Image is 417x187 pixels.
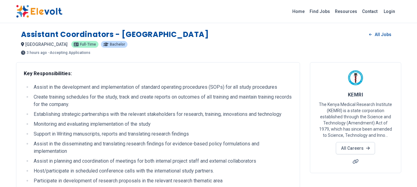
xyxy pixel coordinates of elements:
p: - Accepting Applications [48,51,90,55]
span: 3 hours ago [27,51,47,55]
a: Login [380,5,399,18]
a: Find Jobs [307,6,332,16]
a: Resources [332,6,360,16]
li: Establishing strategic partnerships with the relevant stakeholders for research, training, innova... [32,111,292,118]
li: Assist in planning and coordination of meetings for both internal project staff and external coll... [32,157,292,165]
li: Create training schedules for the study, track and create reports on outcomes of all training and... [32,93,292,108]
a: All Jobs [364,30,396,39]
li: Participate in development of research proposals in the relevant research thematic area [32,177,292,185]
a: Home [290,6,307,16]
li: Assist in the disseminating and translating research findings for evidence-based policy formulati... [32,140,292,155]
span: Bachelor [110,43,125,46]
li: Host/participate in scheduled conference calls with the international study partners. [32,167,292,175]
p: The Kenya Medical Research Institute (KEMRI) is a state corporation established through the Scien... [318,101,394,138]
li: Monitoring and evaluating implementation of the study [32,120,292,128]
a: Contact [360,6,380,16]
strong: Key Responsibilities: [24,71,72,76]
li: Assist in the development and implementation of standard operating procedures (SOPs) for all stud... [32,83,292,91]
img: Elevolt [16,5,62,18]
li: Support in Writing manuscripts, reports and translating research findings [32,130,292,138]
img: KEMRI [348,70,363,85]
h1: Assistant Coordinators - [GEOGRAPHIC_DATA] [21,30,209,39]
span: Full-time [80,43,96,46]
a: All Careers [336,142,375,154]
span: KEMRI [348,92,363,98]
span: [GEOGRAPHIC_DATA] [25,42,68,47]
